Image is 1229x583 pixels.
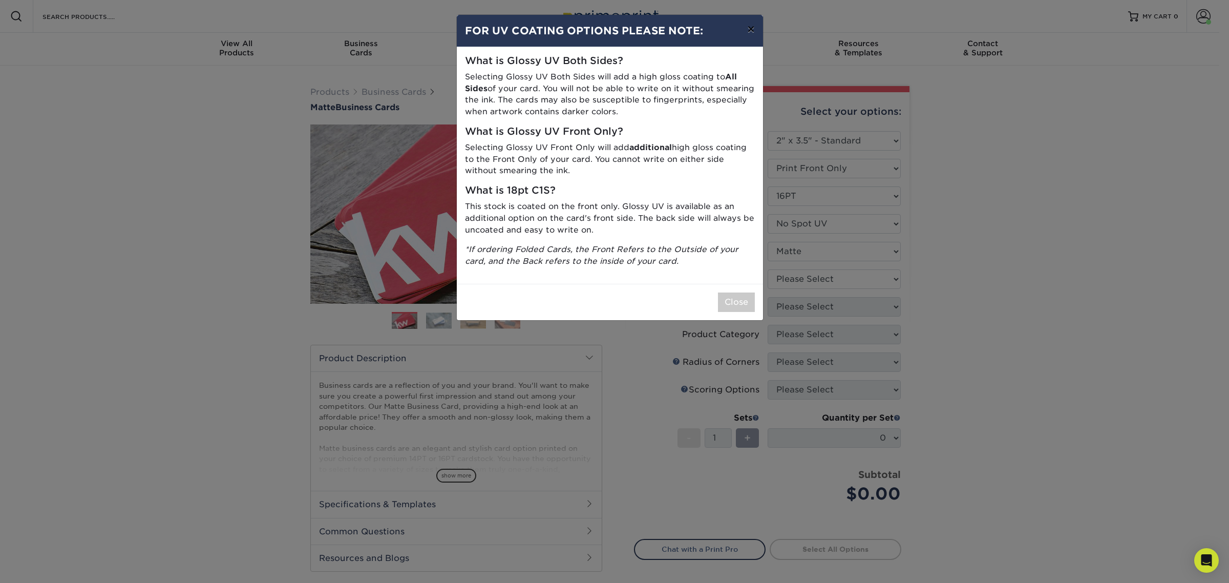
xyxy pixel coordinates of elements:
[465,201,755,236] p: This stock is coated on the front only. Glossy UV is available as an additional option on the car...
[465,72,737,93] strong: All Sides
[465,244,738,266] i: *If ordering Folded Cards, the Front Refers to the Outside of your card, and the Back refers to t...
[465,142,755,177] p: Selecting Glossy UV Front Only will add high gloss coating to the Front Only of your card. You ca...
[629,142,672,152] strong: additional
[465,71,755,118] p: Selecting Glossy UV Both Sides will add a high gloss coating to of your card. You will not be abl...
[465,185,755,197] h5: What is 18pt C1S?
[465,55,755,67] h5: What is Glossy UV Both Sides?
[465,23,755,38] h4: FOR UV COATING OPTIONS PLEASE NOTE:
[1194,548,1219,573] div: Open Intercom Messenger
[718,293,755,312] button: Close
[465,126,755,138] h5: What is Glossy UV Front Only?
[739,15,762,44] button: ×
